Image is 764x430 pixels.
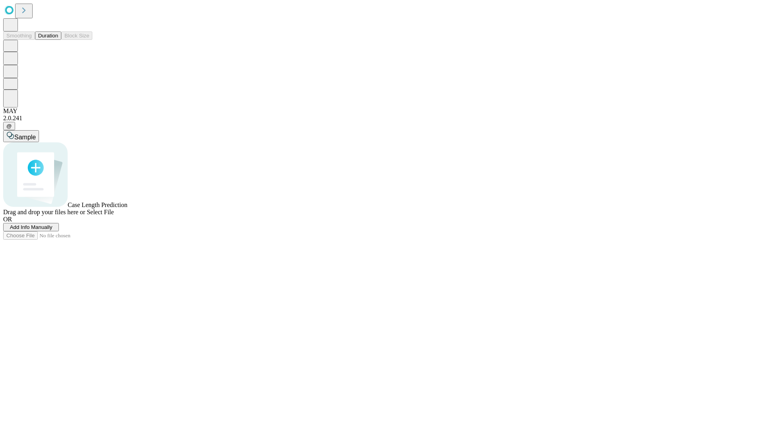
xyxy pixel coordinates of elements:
[3,209,85,215] span: Drag and drop your files here or
[3,107,761,115] div: MAY
[6,123,12,129] span: @
[3,122,15,130] button: @
[68,201,127,208] span: Case Length Prediction
[3,31,35,40] button: Smoothing
[3,223,59,231] button: Add Info Manually
[10,224,53,230] span: Add Info Manually
[3,115,761,122] div: 2.0.241
[61,31,92,40] button: Block Size
[3,130,39,142] button: Sample
[35,31,61,40] button: Duration
[3,216,12,223] span: OR
[14,134,36,141] span: Sample
[87,209,114,215] span: Select File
